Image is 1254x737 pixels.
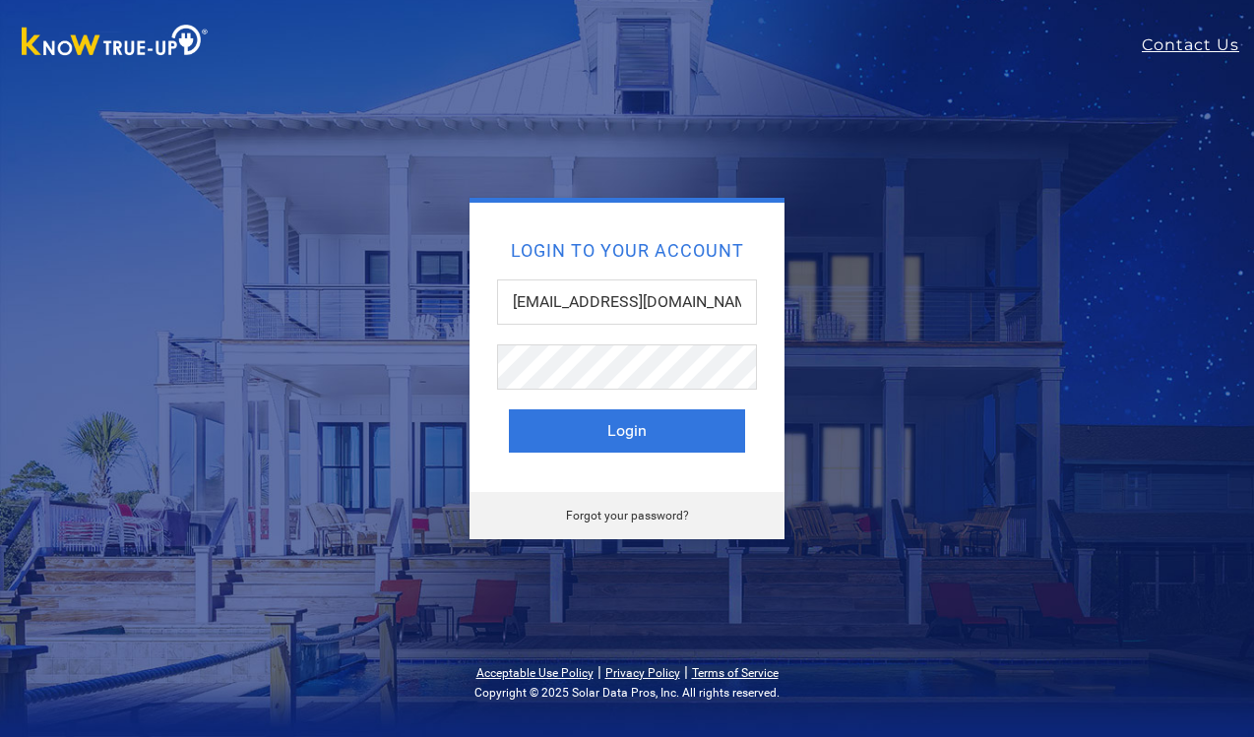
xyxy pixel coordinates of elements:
a: Forgot your password? [566,509,689,522]
h2: Login to your account [509,242,745,260]
input: Email [497,279,757,325]
a: Acceptable Use Policy [476,666,594,680]
span: | [597,662,601,681]
button: Login [509,409,745,453]
a: Contact Us [1142,33,1254,57]
span: | [684,662,688,681]
a: Terms of Service [692,666,779,680]
a: Privacy Policy [605,666,680,680]
img: Know True-Up [12,21,219,65]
